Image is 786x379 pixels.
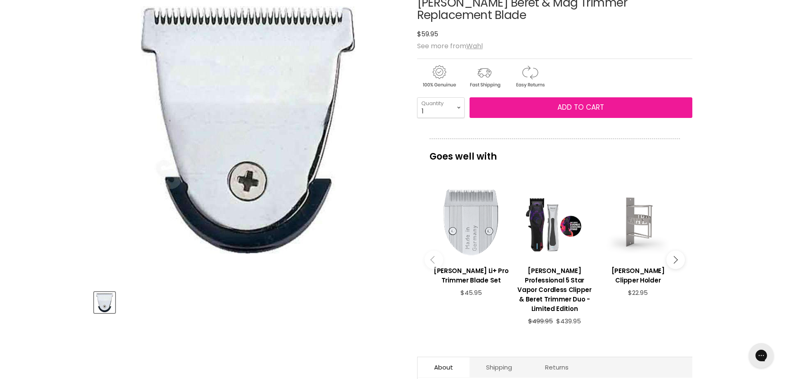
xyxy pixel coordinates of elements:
[557,102,604,112] span: Add to cart
[600,260,675,289] a: View product:Wahl Clipper Holder
[517,260,592,318] a: View product:Wahl Professional 5 Star Vapor Cordless Clipper & Beret Trimmer Duo - Limited Edition
[745,340,778,371] iframe: Gorgias live chat messenger
[470,357,529,377] a: Shipping
[418,357,470,377] a: About
[95,293,114,312] img: Wahl Beret & Mag Trimmer Replacement Blade
[628,288,648,297] span: $22.95
[417,41,483,51] span: See more from
[466,41,483,51] a: Wahl
[434,260,509,289] a: View product:Wahl Li+ Pro Trimmer Blade Set
[556,317,581,325] span: $439.95
[430,139,680,166] p: Goes well with
[600,185,675,260] a: View product:Wahl Clipper Holder
[460,288,482,297] span: $45.95
[124,6,372,254] img: Wahl Beret & Mag Trimmer Replacement Blade
[528,317,553,325] span: $499.95
[529,357,585,377] a: Returns
[508,64,552,89] img: returns.gif
[600,266,675,285] h3: [PERSON_NAME] Clipper Holder
[417,97,465,118] select: Quantity
[517,266,592,313] h3: [PERSON_NAME] Professional 5 Star Vapor Cordless Clipper & Beret Trimmer Duo - Limited Edition
[417,29,438,39] span: $59.95
[93,290,404,313] div: Product thumbnails
[434,266,509,285] h3: [PERSON_NAME] Li+ Pro Trimmer Blade Set
[434,185,509,260] a: View product:Wahl Li+ Pro Trimmer Blade Set
[517,185,592,260] a: View product:Wahl Professional 5 Star Vapor Cordless Clipper & Beret Trimmer Duo - Limited Edition
[94,292,115,313] button: Wahl Beret & Mag Trimmer Replacement Blade
[470,97,692,118] button: Add to cart
[417,64,461,89] img: genuine.gif
[463,64,506,89] img: shipping.gif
